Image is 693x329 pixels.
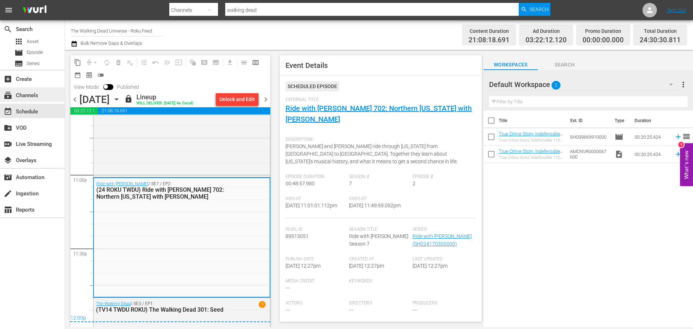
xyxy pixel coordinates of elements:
[640,26,681,36] div: Total Duration
[286,285,290,291] span: ---
[413,263,448,269] span: [DATE] 12:27pm
[566,111,610,131] th: Ext. ID
[499,131,563,142] a: True Crime Story: Indefensible 110: El elefante en el útero
[261,95,270,104] span: chevron_right
[583,26,624,36] div: Promo Duration
[96,301,232,313] div: / SE3 / EP1:
[349,227,409,233] span: Season Title
[83,69,95,81] span: View Backup
[96,301,131,306] a: The Walking Dead
[14,48,23,57] span: Episode
[640,36,681,44] span: 24:30:30.811
[74,72,81,79] span: date_range_outlined
[484,60,538,69] span: Workspaces
[286,174,345,180] span: Episode Duration
[113,84,143,90] span: Published
[286,307,290,313] span: ---
[413,174,472,180] span: Episode #
[674,133,682,141] svg: Add to Schedule
[538,60,592,69] span: Search
[136,101,193,106] div: WILL DELIVER: [DATE] 4a (local)
[96,306,232,313] div: (TV14 TWDU ROKU) The Walking Dead 301: Seed
[499,111,566,131] th: Title
[349,256,409,262] span: Created At
[286,300,345,306] span: Actors
[678,142,684,147] div: 1
[526,26,567,36] div: Ad Duration
[252,59,259,66] span: calendar_view_week_outlined
[4,140,12,148] span: Live Streaming
[79,94,110,105] div: [DATE]
[98,107,270,114] span: 21:08:18.691
[610,111,630,131] th: Type
[4,91,12,100] span: Channels
[286,203,337,208] span: [DATE] 11:01:01.112pm
[286,263,321,269] span: [DATE] 12:27pm
[349,203,401,208] span: [DATE] 11:49:59.092pm
[615,150,623,159] span: Video
[615,133,623,141] span: Episode
[286,256,345,262] span: Publish Date
[682,132,691,141] span: reorder
[413,300,472,306] span: Producers
[210,57,222,68] span: Create Series Block
[136,93,193,101] div: Lineup
[79,40,142,46] span: Bulk Remove Gaps & Overlaps
[70,95,79,104] span: chevron_left
[349,174,409,180] span: Season #
[468,36,510,44] span: 21:08:18.691
[679,76,688,93] button: more_vert
[4,25,12,34] span: search
[630,111,674,131] th: Duration
[349,300,409,306] span: Directors
[4,156,12,165] span: Overlays
[184,55,199,69] span: Refresh All Search Blocks
[103,84,108,89] span: Toggle to switch from Published to Draft view.
[413,181,415,186] span: 2
[349,263,384,269] span: [DATE] 12:27pm
[286,227,345,233] span: Wurl Id
[4,6,13,14] span: menu
[96,186,232,200] div: (24 ROKU TWDU) Ride with [PERSON_NAME] 702: Northern [US_STATE] with [PERSON_NAME]
[14,59,23,68] span: Series
[632,146,671,163] td: 00:20:25.424
[219,93,255,106] div: Unlock and Edit
[286,233,309,239] span: 89513051
[349,233,408,247] span: Ride with [PERSON_NAME] Season 7
[674,150,682,158] svg: Add to Schedule
[286,181,315,186] span: 00:48:57.980
[150,57,161,68] span: Revert to Primary Episode
[124,57,136,68] span: Clear Lineup
[95,69,106,81] span: 24 hours Lineup View is OFF
[101,57,113,68] span: Loop Content
[413,227,472,233] span: Series
[552,78,561,93] span: 2
[286,81,339,91] div: Scheduled Episode
[567,146,612,163] td: AMCNVR0000067600
[96,181,148,186] a: Ride with [PERSON_NAME]
[286,61,328,70] span: Event Details
[413,233,472,247] a: Ride with [PERSON_NAME] (SH024170300000)
[519,3,550,16] button: Search
[4,189,12,198] span: create
[4,173,12,182] span: Automation
[286,97,472,103] span: External Title
[70,84,103,90] span: View Mode:
[27,38,39,45] span: Asset
[286,104,472,124] a: Ride with [PERSON_NAME] 702: Northern [US_STATE] with [PERSON_NAME]
[72,69,83,81] span: Month Calendar View
[349,307,353,313] span: ---
[27,49,43,56] span: Episode
[222,55,236,69] span: Download as CSV
[27,60,40,67] span: Series
[632,128,671,146] td: 00:20:25.424
[286,137,472,143] span: Description:
[499,148,563,159] a: True Crime Story: Indefensible 110: El elefante en el útero
[489,74,680,95] div: Default Workspace
[74,59,81,66] span: content_copy
[349,278,409,284] span: Keywords
[124,95,133,103] span: lock
[499,155,564,160] div: True Crime Story: Indefensible 110: El elefante en el útero
[216,93,258,106] button: Unlock and Edit
[136,55,150,69] span: Customize Events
